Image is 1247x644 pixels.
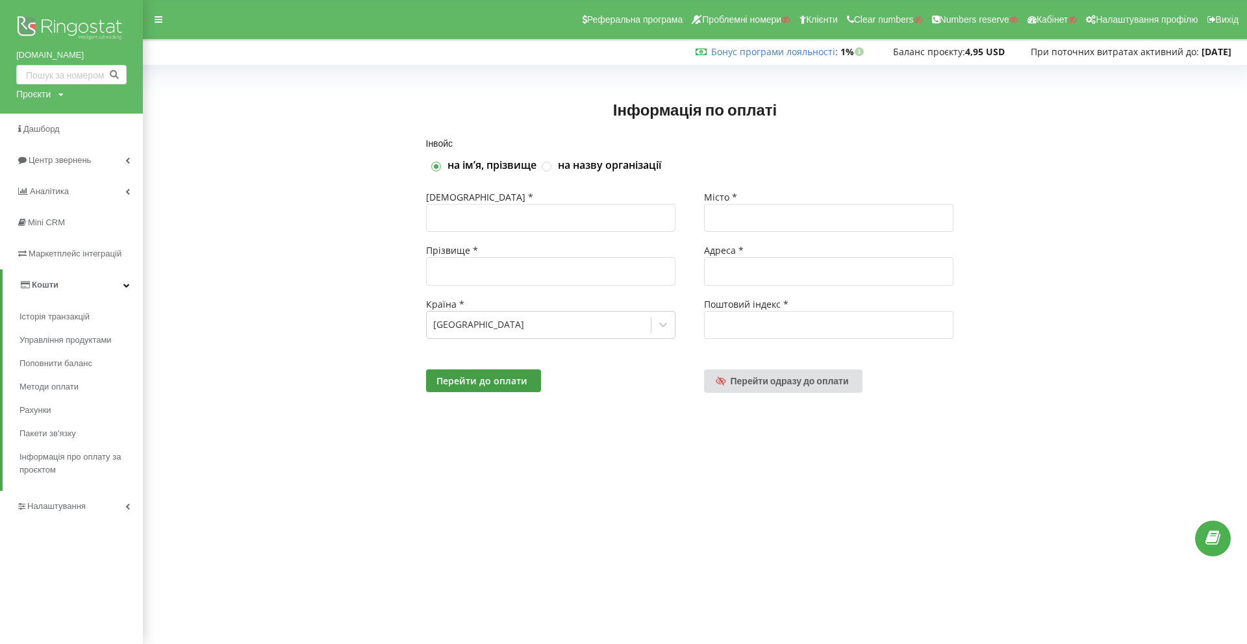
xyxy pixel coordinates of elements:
[19,352,143,375] a: Поповнити баланс
[19,310,90,323] span: Історія транзакцій
[940,14,1009,25] span: Numbers reserve
[32,280,58,290] span: Кошти
[1037,14,1068,25] span: Кабінет
[19,305,143,328] a: Історія транзакцій
[965,45,1005,58] strong: 4,95 USD
[613,100,777,119] span: Інформація по оплаті
[19,380,79,393] span: Методи оплати
[711,45,835,58] a: Бонус програми лояльності
[436,375,527,387] span: Перейти до оплати
[426,298,464,310] span: Країна *
[16,88,51,101] div: Проєкти
[806,14,838,25] span: Клієнти
[704,191,737,203] span: Місто *
[711,45,838,58] span: :
[426,191,533,203] span: [DEMOGRAPHIC_DATA] *
[28,217,65,227] span: Mini CRM
[426,244,478,256] span: Прізвище *
[19,451,136,477] span: Інформація про оплату за проєктом
[702,14,781,25] span: Проблемні номери
[19,357,92,370] span: Поповнити баланс
[19,427,76,440] span: Пакети зв'язку
[19,334,112,347] span: Управління продуктами
[3,269,143,301] a: Кошти
[840,45,867,58] strong: 1%
[19,445,143,482] a: Інформація про оплату за проєктом
[893,45,965,58] span: Баланс проєкту:
[704,369,863,393] a: Перейти одразу до оплати
[1031,45,1199,58] span: При поточних витратах активний до:
[854,14,914,25] span: Clear numbers
[704,298,788,310] span: Поштовий індекс *
[19,375,143,399] a: Методи оплати
[19,328,143,352] a: Управління продуктами
[731,375,849,386] span: Перейти одразу до оплати
[426,138,453,149] span: Інвойс
[19,399,143,422] a: Рахунки
[23,124,60,134] span: Дашборд
[704,244,744,256] span: Адреса *
[447,158,536,173] label: на імʼя, прізвище
[30,186,69,196] span: Аналiтика
[1216,14,1239,25] span: Вихід
[16,13,127,45] img: Ringostat logo
[16,65,127,84] input: Пошук за номером
[1202,45,1231,58] strong: [DATE]
[19,404,51,417] span: Рахунки
[16,49,127,62] a: [DOMAIN_NAME]
[19,422,143,445] a: Пакети зв'язку
[587,14,683,25] span: Реферальна програма
[426,369,541,392] button: Перейти до оплати
[29,249,121,258] span: Маркетплейс інтеграцій
[27,501,86,511] span: Налаштування
[29,155,91,165] span: Центр звернень
[1096,14,1198,25] span: Налаштування профілю
[558,158,661,173] label: на назву організації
